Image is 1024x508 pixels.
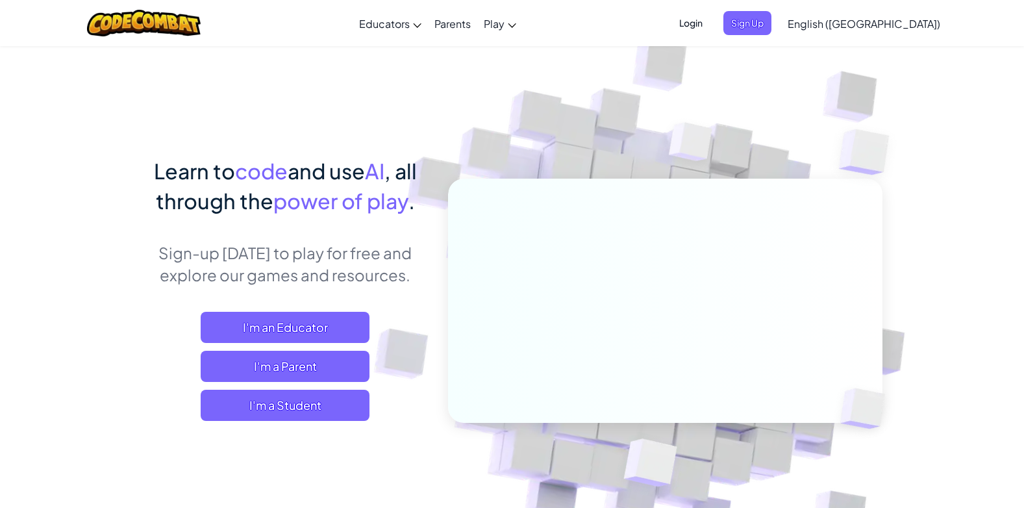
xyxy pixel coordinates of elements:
[353,6,428,41] a: Educators
[201,351,369,382] a: I'm a Parent
[671,11,710,35] button: Login
[154,158,235,184] span: Learn to
[235,158,288,184] span: code
[408,188,415,214] span: .
[477,6,523,41] a: Play
[201,312,369,343] a: I'm an Educator
[813,97,925,207] img: Overlap cubes
[87,10,201,36] img: CodeCombat logo
[781,6,947,41] a: English ([GEOGRAPHIC_DATA])
[273,188,408,214] span: power of play
[142,242,429,286] p: Sign-up [DATE] to play for free and explore our games and resources.
[644,97,738,194] img: Overlap cubes
[818,361,916,456] img: Overlap cubes
[788,17,940,31] span: English ([GEOGRAPHIC_DATA])
[484,17,505,31] span: Play
[428,6,477,41] a: Parents
[723,11,771,35] button: Sign Up
[201,390,369,421] button: I'm a Student
[365,158,384,184] span: AI
[359,17,410,31] span: Educators
[288,158,365,184] span: and use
